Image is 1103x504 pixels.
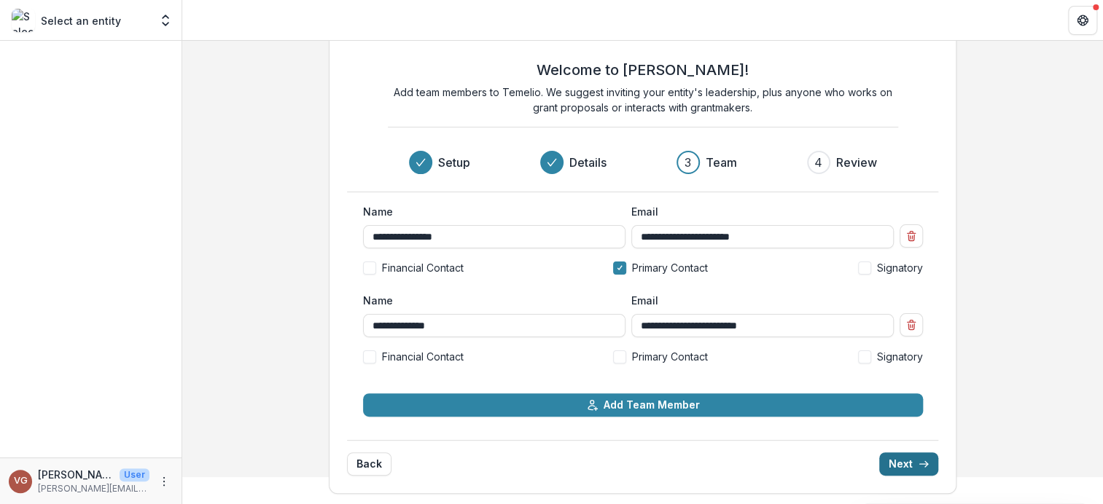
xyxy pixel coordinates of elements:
[38,467,114,482] p: [PERSON_NAME]
[836,154,877,171] h3: Review
[685,154,691,171] div: 3
[388,84,898,115] p: Add team members to Temelio. We suggest inviting your entity's leadership, plus anyone who works ...
[382,349,464,364] span: Financial Contact
[155,473,173,490] button: More
[409,151,877,174] div: Progress
[632,349,708,364] span: Primary Contact
[155,6,176,35] button: Open entity switcher
[12,9,35,32] img: Select an entity
[569,154,607,171] h3: Details
[1068,6,1097,35] button: Get Help
[631,204,885,219] label: Email
[347,452,391,476] button: Back
[632,260,708,275] span: Primary Contact
[41,13,121,28] p: Select an entity
[877,260,923,275] span: Signatory
[14,476,28,486] div: Vicki Guzikowski
[38,482,149,495] p: [PERSON_NAME][EMAIL_ADDRESS][DOMAIN_NAME]
[382,260,464,275] span: Financial Contact
[537,61,749,79] h2: Welcome to [PERSON_NAME]!
[631,293,885,308] label: Email
[120,468,149,481] p: User
[438,154,470,171] h3: Setup
[706,154,737,171] h3: Team
[879,452,938,476] button: Next
[900,313,923,336] button: Remove team member
[900,224,923,248] button: Remove team member
[363,393,923,417] button: Add Team Member
[363,204,617,219] label: Name
[363,293,617,308] label: Name
[877,349,923,364] span: Signatory
[814,154,822,171] div: 4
